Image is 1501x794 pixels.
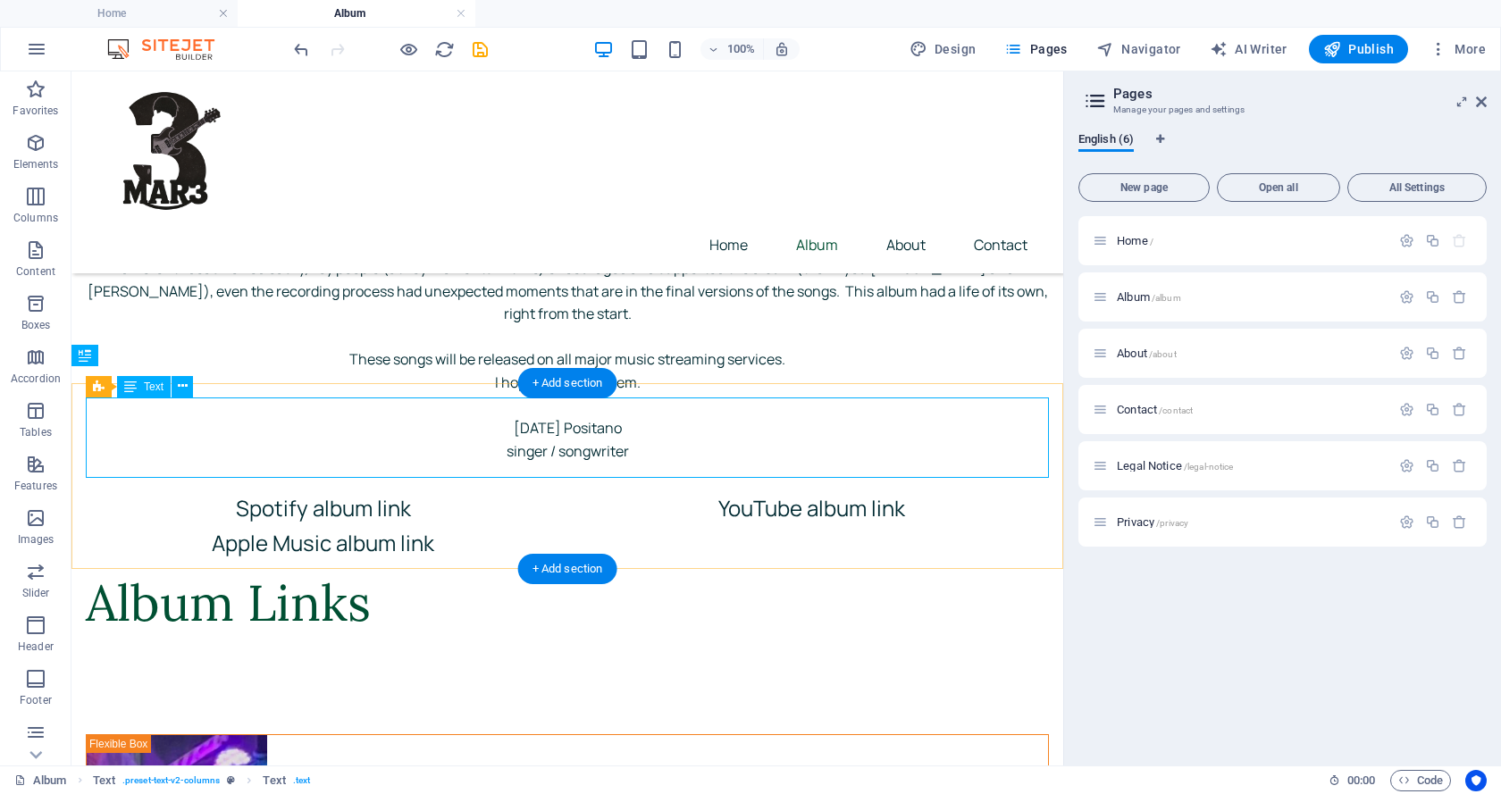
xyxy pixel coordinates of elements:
h4: Album [238,4,475,23]
span: Design [910,40,977,58]
div: Album/album [1111,291,1390,303]
div: Remove [1452,458,1467,473]
span: Text [144,381,164,392]
button: Click here to leave preview mode and continue editing [398,38,419,60]
h3: Manage your pages and settings [1113,102,1451,118]
button: save [469,38,491,60]
i: On resize automatically adjust zoom level to fit chosen device. [774,41,790,57]
div: Settings [1399,289,1414,305]
i: This element is a customizable preset [227,775,235,785]
span: /album [1152,293,1181,303]
span: Publish [1323,40,1394,58]
button: Usercentrics [1465,770,1487,791]
span: More [1430,40,1486,58]
button: reload [433,38,455,60]
span: /privacy [1156,518,1188,528]
div: Contact/contact [1111,404,1390,415]
div: + Add section [518,554,617,584]
p: Favorites [13,104,58,118]
button: undo [290,38,312,60]
p: Elements [13,157,59,171]
span: New page [1086,182,1202,193]
div: Duplicate [1425,233,1440,248]
div: Duplicate [1425,289,1440,305]
div: Design (Ctrl+Alt+Y) [902,35,984,63]
span: Code [1398,770,1443,791]
h6: 100% [727,38,756,60]
span: Click to open page [1117,459,1233,472]
div: Home/ [1111,235,1390,247]
p: Columns [13,211,58,225]
div: Duplicate [1425,458,1440,473]
p: Images [18,532,55,547]
button: New page [1078,173,1210,202]
button: Code [1390,770,1451,791]
div: Remove [1452,289,1467,305]
img: Editor Logo [103,38,237,60]
span: Open all [1225,182,1332,193]
div: Settings [1399,233,1414,248]
button: Publish [1309,35,1408,63]
button: Design [902,35,984,63]
button: AI Writer [1203,35,1295,63]
div: Settings [1399,402,1414,417]
span: Click to open page [1117,347,1177,360]
div: Settings [1399,346,1414,361]
div: Remove [1452,514,1467,530]
span: /contact [1159,405,1193,415]
h6: Session time [1329,770,1376,791]
div: Duplicate [1425,402,1440,417]
span: All Settings [1355,182,1479,193]
span: Click to open page [1117,290,1181,304]
span: . text [293,770,310,791]
div: Legal Notice/legal-notice [1111,460,1390,472]
span: Contact [1117,403,1193,416]
div: Settings [1399,458,1414,473]
p: Slider [22,586,50,600]
p: Tables [20,425,52,439]
p: Content [16,264,55,279]
div: Language Tabs [1078,132,1487,166]
button: All Settings [1347,173,1487,202]
span: Pages [1004,40,1067,58]
button: Open all [1217,173,1340,202]
div: + Add section [518,368,617,398]
span: / [1150,237,1153,247]
span: AI Writer [1210,40,1287,58]
nav: breadcrumb [93,770,311,791]
span: 00 00 [1347,770,1375,791]
div: Remove [1452,346,1467,361]
i: Save (Ctrl+S) [470,39,491,60]
span: Click to open page [1117,234,1153,247]
div: The startpage cannot be deleted [1452,233,1467,248]
div: Duplicate [1425,346,1440,361]
button: Pages [997,35,1074,63]
div: About/about [1111,347,1390,359]
button: Navigator [1089,35,1188,63]
span: Click to open page [1117,515,1188,529]
span: Click to select. Double-click to edit [263,770,285,791]
p: Boxes [21,318,51,332]
span: English (6) [1078,129,1134,154]
span: /legal-notice [1184,462,1234,472]
button: 100% [700,38,764,60]
span: : [1360,773,1363,787]
p: Footer [20,693,52,707]
button: More [1422,35,1493,63]
span: /about [1149,349,1177,359]
div: Privacy/privacy [1111,516,1390,528]
span: Navigator [1096,40,1181,58]
span: Click to select. Double-click to edit [93,770,115,791]
div: Duplicate [1425,514,1440,530]
i: Reload page [434,39,455,60]
p: Accordion [11,372,61,386]
h2: Pages [1113,86,1487,102]
i: Undo: Move elements (Ctrl+Z) [291,39,312,60]
a: Album [14,770,67,791]
p: Header [18,639,54,654]
span: . preset-text-v2-columns [122,770,220,791]
div: Settings [1399,514,1414,530]
div: Remove [1452,402,1467,417]
p: Features [14,479,57,493]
